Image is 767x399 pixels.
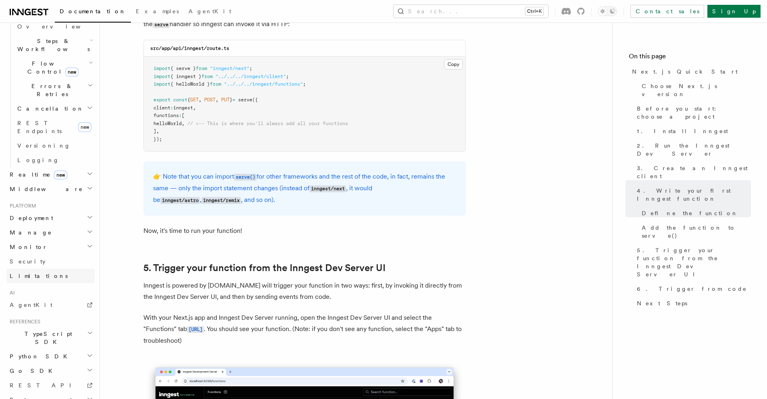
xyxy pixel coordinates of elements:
button: TypeScript SDK [6,327,95,349]
span: Documentation [60,8,126,14]
button: Flow Controlnew [14,56,95,79]
span: Versioning [17,142,70,149]
a: 6. Trigger from code [634,282,751,296]
a: AgentKit [6,298,95,312]
span: { inngest } [170,74,201,79]
span: functions [153,113,179,118]
span: new [65,68,79,76]
span: ; [303,81,306,87]
a: 3. Create an Inngest client [634,161,751,183]
span: 4. Write your first Inngest function [637,187,751,203]
span: { serve } [170,66,196,71]
span: Next.js Quick Start [632,68,738,76]
a: 5. Trigger your function from the Inngest Dev Server UI [634,243,751,282]
span: Overview [17,23,100,30]
span: ; [249,66,252,71]
h4: On this page [629,51,751,64]
button: Go SDK [6,364,95,378]
span: AgentKit [10,302,52,308]
a: Contact sales [630,5,704,18]
span: References [6,319,40,325]
button: Search...Ctrl+K [394,5,548,18]
button: Monitor [6,240,95,254]
span: const [173,97,187,103]
a: Choose Next.js version [638,79,751,101]
p: Inngest is powered by [DOMAIN_NAME] will trigger your function in two ways: first, by invoking it... [143,280,466,302]
span: { helloWorld } [170,81,210,87]
span: AgentKit [189,8,231,14]
a: 4. Write your first Inngest function [634,183,751,206]
span: Security [10,258,46,265]
a: Logging [14,153,95,167]
a: Security [6,254,95,269]
span: Before you start: choose a project [637,105,751,121]
span: Examples [136,8,179,14]
span: } [230,97,232,103]
span: Errors & Retries [14,82,87,98]
span: from [210,81,221,87]
span: Cancellation [14,105,84,113]
span: // <-- This is where you'll always add all your functions [187,121,348,126]
span: }); [153,136,162,142]
p: Now, it's time to run your function! [143,225,466,237]
span: new [78,122,91,132]
span: 5. Trigger your function from the Inngest Dev Server UI [637,246,751,278]
p: 👉 Note that you can import for other frameworks and the rest of the code, in fact, remains the sa... [153,171,456,206]
span: ] [153,128,156,134]
span: , [216,97,218,103]
code: serve [153,21,170,28]
span: Add the function to serve() [642,224,751,240]
span: ; [286,74,289,79]
a: Limitations [6,269,95,283]
button: Cancellation [14,101,95,116]
span: TypeScript SDK [6,330,87,346]
span: Python SDK [6,352,72,360]
button: Steps & Workflows [14,34,95,56]
span: inngest [173,105,193,111]
span: from [201,74,213,79]
span: export [153,97,170,103]
a: 1. Install Inngest [634,124,751,138]
span: Steps & Workflows [14,37,90,53]
span: POST [204,97,216,103]
span: = [232,97,235,103]
a: [URL] [187,325,204,333]
span: import [153,81,170,87]
code: src/app/api/inngest/route.ts [150,45,229,51]
span: Monitor [6,243,48,251]
span: AI [6,290,15,296]
span: Flow Control [14,60,89,76]
span: ({ [252,97,258,103]
span: import [153,74,170,79]
span: Limitations [10,273,68,279]
a: Define the function [638,206,751,220]
code: [URL] [187,326,204,333]
span: , [156,128,159,134]
a: Next Steps [634,296,751,311]
span: Logging [17,157,59,163]
button: Python SDK [6,349,95,364]
button: Deployment [6,211,95,225]
a: Add the function to serve() [638,220,751,243]
span: [ [182,113,184,118]
span: REST Endpoints [17,120,62,134]
a: Documentation [55,2,131,23]
code: inngest/next [309,185,346,192]
span: Choose Next.js version [642,82,751,98]
span: helloWorld [153,121,182,126]
button: Middleware [6,182,95,196]
a: serve() [234,173,257,180]
span: , [182,121,184,126]
span: Middleware [6,185,83,193]
span: Next Steps [637,299,687,307]
span: { [187,97,190,103]
span: from [196,66,207,71]
span: "inngest/next" [210,66,249,71]
span: Platform [6,203,36,209]
a: Next.js Quick Start [629,64,751,79]
span: : [170,105,173,111]
a: Versioning [14,138,95,153]
span: import [153,66,170,71]
span: Realtime [6,171,67,179]
span: , [193,105,196,111]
